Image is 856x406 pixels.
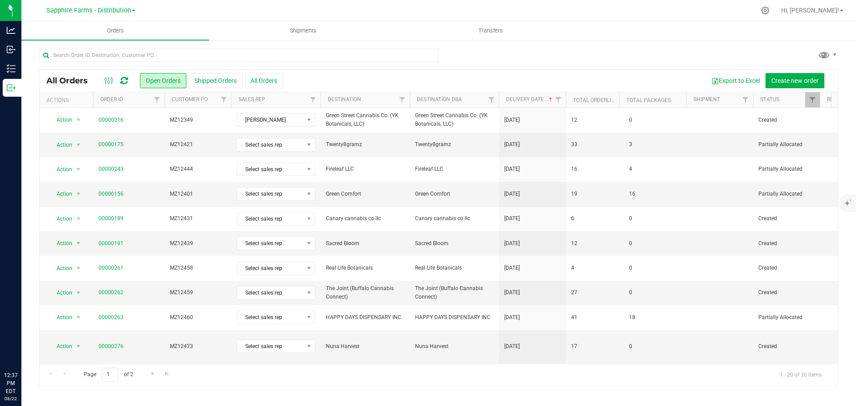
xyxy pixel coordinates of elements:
[415,165,494,173] span: Fireleaf LLC
[758,239,815,248] span: Created
[237,237,304,250] span: Select sales rep
[99,165,123,173] a: 00000243
[170,140,226,149] span: MZ12421
[758,116,815,124] span: Created
[209,21,397,40] a: Shipments
[571,313,577,322] span: 41
[326,239,404,248] span: Sacred Bloom
[237,163,304,176] span: Select sales rep
[397,21,584,40] a: Transfers
[326,313,404,322] span: HAPPY DAYS DISPENSARY INC
[395,92,410,107] a: Filter
[484,92,499,107] a: Filter
[21,21,209,40] a: Orders
[415,284,494,301] span: The Joint (Buffalo Cannabis Connect)
[170,288,226,297] span: MZ12459
[99,313,123,322] a: 00000263
[46,76,97,86] span: All Orders
[49,188,73,200] span: Action
[73,213,84,225] span: select
[170,239,226,248] span: MZ12439
[625,237,637,250] span: 0
[49,139,73,151] span: Action
[758,165,815,173] span: Partially Allocated
[170,165,226,173] span: MZ12444
[172,96,208,103] a: Customer PO
[73,163,84,176] span: select
[73,139,84,151] span: select
[46,97,90,103] div: Actions
[73,188,84,200] span: select
[39,49,439,62] input: Search Order ID, Destination, Customer PO...
[99,288,123,297] a: 00000262
[170,342,226,351] span: MZ12473
[99,342,123,351] a: 00000276
[326,264,404,272] span: Real Life Botanicals
[49,163,73,176] span: Action
[326,284,404,301] span: The Joint (Buffalo Cannabis Connect)
[150,92,165,107] a: Filter
[760,96,779,103] a: Status
[49,237,73,250] span: Action
[7,83,16,92] inline-svg: Outbound
[706,73,765,88] button: Export to Excel
[571,264,574,272] span: 4
[73,237,84,250] span: select
[237,114,304,126] span: [PERSON_NAME]
[415,140,494,149] span: Twenty8gramz
[626,97,671,103] a: Total Packages
[328,96,361,103] a: Destination
[73,340,84,353] span: select
[49,114,73,126] span: Action
[551,92,566,107] a: Filter
[326,140,404,149] span: Twenty8gramz
[99,190,123,198] a: 00000156
[237,311,304,324] span: Select sales rep
[239,96,265,103] a: Sales Rep
[73,262,84,275] span: select
[625,262,637,275] span: 0
[160,368,173,380] a: Go to the last page
[506,96,554,103] a: Delivery Date
[758,288,815,297] span: Created
[773,368,829,381] span: 1 - 20 of 30 items
[95,27,136,35] span: Orders
[625,138,637,151] span: 3
[245,73,283,88] button: All Orders
[573,97,621,103] a: Total Orderlines
[771,77,819,84] span: Create new order
[7,45,16,54] inline-svg: Inbound
[326,165,404,173] span: Fireleaf LLC
[146,368,159,380] a: Go to the next page
[781,7,839,14] span: Hi, [PERSON_NAME]!
[73,114,84,126] span: select
[625,340,637,353] span: 0
[9,335,36,361] iframe: Resource center
[4,371,17,395] p: 12:37 PM EDT
[49,311,73,324] span: Action
[100,96,123,103] a: Order ID
[504,190,520,198] span: [DATE]
[170,264,226,272] span: MZ12458
[504,264,520,272] span: [DATE]
[170,116,226,124] span: MZ12349
[765,73,824,88] button: Create new order
[504,239,520,248] span: [DATE]
[625,163,637,176] span: 4
[466,27,515,35] span: Transfers
[189,73,243,88] button: Shipped Orders
[237,188,304,200] span: Select sales rep
[415,190,494,198] span: Green Comfort
[76,368,140,381] span: Page of 2
[571,116,577,124] span: 12
[99,116,123,124] a: 00000216
[99,214,123,223] a: 00000189
[237,213,304,225] span: Select sales rep
[738,92,753,107] a: Filter
[237,287,304,299] span: Select sales rep
[758,190,815,198] span: Partially Allocated
[625,114,637,127] span: 0
[49,213,73,225] span: Action
[140,73,186,88] button: Open Orders
[49,287,73,299] span: Action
